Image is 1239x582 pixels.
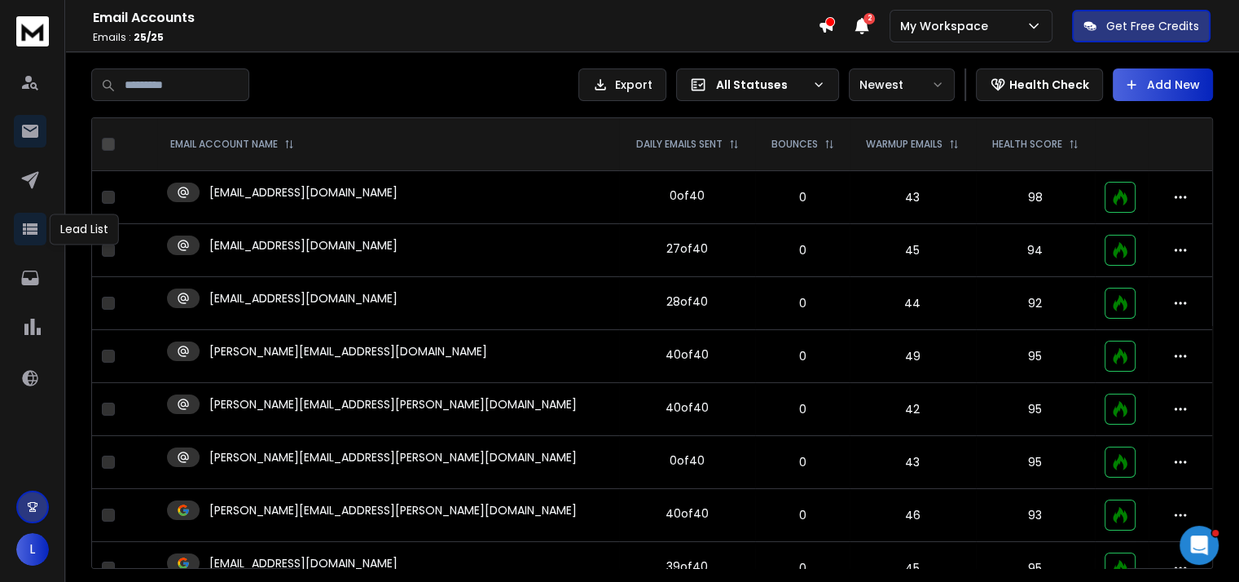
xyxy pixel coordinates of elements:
[850,224,976,277] td: 45
[765,454,840,470] p: 0
[863,13,875,24] span: 2
[765,560,840,576] p: 0
[93,31,818,44] p: Emails :
[670,187,705,204] div: 0 of 40
[209,290,398,306] p: [EMAIL_ADDRESS][DOMAIN_NAME]
[170,138,294,151] div: EMAIL ACCOUNT NAME
[209,237,398,254] p: [EMAIL_ADDRESS][DOMAIN_NAME]
[209,555,398,571] p: [EMAIL_ADDRESS][DOMAIN_NAME]
[209,502,577,518] p: [PERSON_NAME][EMAIL_ADDRESS][PERSON_NAME][DOMAIN_NAME]
[666,558,708,575] div: 39 of 40
[716,77,806,93] p: All Statuses
[765,348,840,364] p: 0
[765,401,840,417] p: 0
[578,68,666,101] button: Export
[976,489,1095,542] td: 93
[134,30,164,44] span: 25 / 25
[209,343,487,359] p: [PERSON_NAME][EMAIL_ADDRESS][DOMAIN_NAME]
[670,452,705,469] div: 0 of 40
[976,436,1095,489] td: 95
[850,383,976,436] td: 42
[850,436,976,489] td: 43
[849,68,955,101] button: Newest
[976,277,1095,330] td: 92
[209,396,577,412] p: [PERSON_NAME][EMAIL_ADDRESS][PERSON_NAME][DOMAIN_NAME]
[765,295,840,311] p: 0
[16,533,49,566] button: L
[1106,18,1199,34] p: Get Free Credits
[765,189,840,205] p: 0
[1009,77,1089,93] p: Health Check
[866,138,942,151] p: WARMUP EMAILS
[992,138,1062,151] p: HEALTH SCORE
[1180,526,1219,565] iframe: Intercom live chat
[666,346,709,363] div: 40 of 40
[765,507,840,523] p: 0
[850,277,976,330] td: 44
[850,171,976,224] td: 43
[976,224,1095,277] td: 94
[93,8,818,28] h1: Email Accounts
[900,18,995,34] p: My Workspace
[16,16,49,46] img: logo
[666,240,708,257] div: 27 of 40
[666,399,709,416] div: 40 of 40
[850,489,976,542] td: 46
[850,330,976,383] td: 49
[666,293,708,310] div: 28 of 40
[1072,10,1210,42] button: Get Free Credits
[976,330,1095,383] td: 95
[209,184,398,201] p: [EMAIL_ADDRESS][DOMAIN_NAME]
[1113,68,1213,101] button: Add New
[771,138,818,151] p: BOUNCES
[765,242,840,258] p: 0
[636,138,723,151] p: DAILY EMAILS SENT
[50,214,119,245] div: Lead List
[976,383,1095,436] td: 95
[666,505,709,522] div: 40 of 40
[976,68,1103,101] button: Health Check
[209,449,577,465] p: [PERSON_NAME][EMAIL_ADDRESS][PERSON_NAME][DOMAIN_NAME]
[976,171,1095,224] td: 98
